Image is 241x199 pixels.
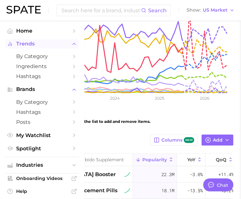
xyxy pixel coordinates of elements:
div: Showing 12 of 13 items. Use the list to add and remove items. [28,113,233,131]
a: Spotlight [5,144,79,154]
img: SPATE [6,6,41,14]
span: My Watchlist [16,132,68,138]
img: sustained riser [124,172,130,177]
span: Hashtags [16,109,68,115]
span: Ingredients [16,63,68,69]
button: Add [202,134,233,145]
a: My Watchlist [5,130,79,140]
tspan: 2024 [110,96,120,101]
span: Columns [161,137,194,143]
button: ShowUS Market [185,6,236,15]
a: by Category [5,51,79,61]
button: Brands [5,85,79,94]
span: 18.1m [161,187,174,194]
span: Trends [16,41,68,47]
span: US Market [203,8,227,12]
span: Popularity [142,157,167,162]
a: by Category [5,97,79,107]
span: Spotlight [16,145,68,152]
tspan: 2025 [155,96,164,101]
span: Home [16,28,68,34]
button: QoQ [205,154,236,166]
span: Posts [16,119,68,125]
span: by Category [16,99,68,105]
a: Home [5,26,79,36]
tspan: 2026 [200,96,209,101]
span: -13.5% [187,187,203,194]
span: Industries [16,162,68,168]
span: Add [213,137,223,143]
span: by Category [16,53,68,59]
a: Onboarding Videos [5,174,79,183]
span: +11.4% [218,171,234,178]
span: -3.0% [190,171,203,178]
span: Hashtags [16,73,68,79]
span: 22.3m [161,171,174,178]
input: Search here for a brand, industry, or ingredient [61,5,141,16]
button: Popularity [133,154,177,166]
a: Posts [5,117,79,127]
a: Ingredients [5,61,79,71]
span: Search [148,7,167,14]
button: Industries [5,160,79,170]
span: new [184,137,194,143]
span: Onboarding Videos [16,175,68,181]
span: Brands [16,86,68,92]
button: Trends [5,39,79,49]
span: Show [187,8,201,12]
span: QoQ [216,157,226,162]
img: sustained riser [124,188,130,194]
input: Search in Libido Supplements [45,154,133,166]
span: Help [16,188,68,194]
a: Hashtags [5,107,79,117]
a: Hashtags [5,71,79,81]
span: YoY [187,157,195,162]
button: YoY [177,154,205,166]
button: Columnsnew [150,134,198,145]
a: Help [5,186,79,196]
